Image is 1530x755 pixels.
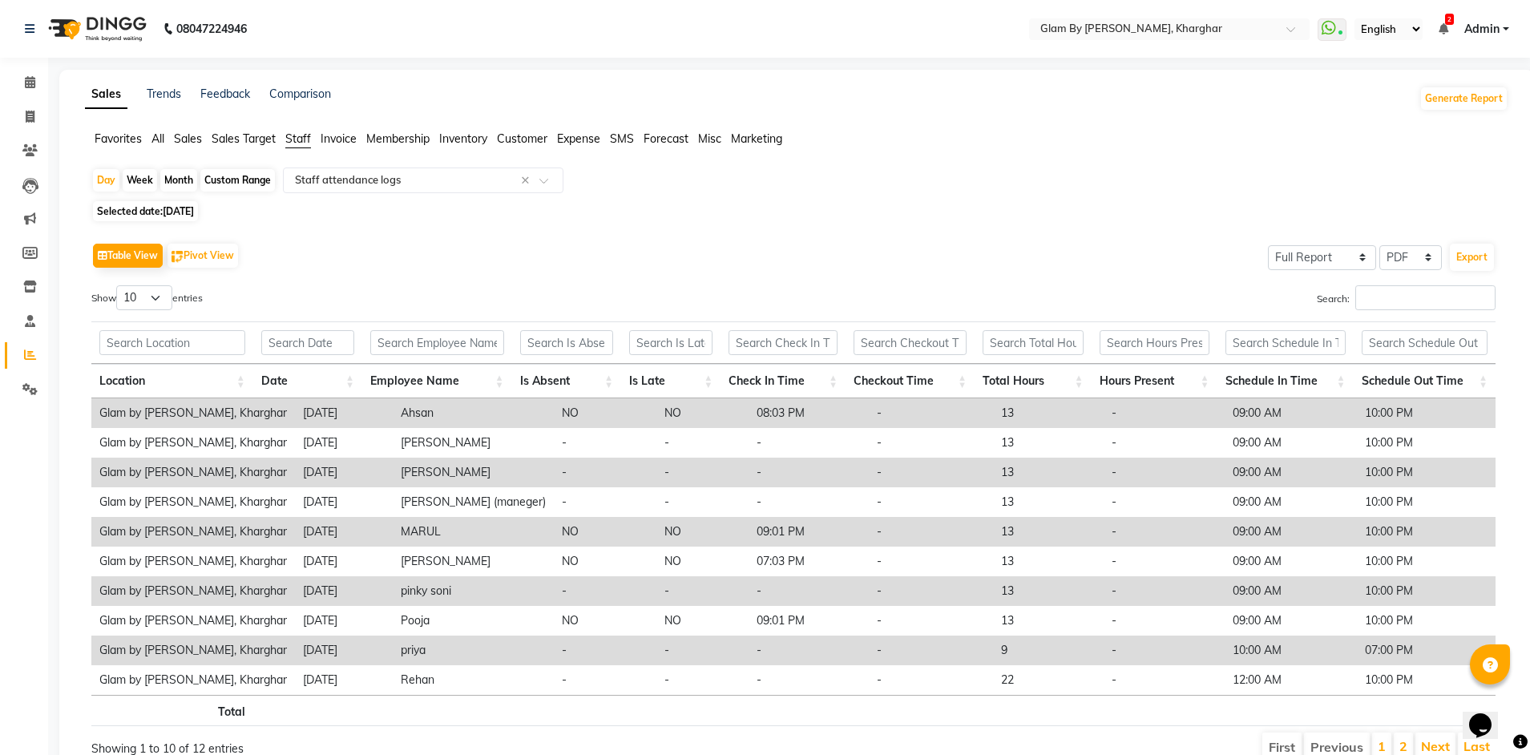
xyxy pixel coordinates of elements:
span: Membership [366,131,430,146]
td: - [869,636,993,665]
td: 10:00 PM [1357,458,1496,487]
th: Employee Name: activate to sort column ascending [362,364,511,398]
td: - [554,487,656,517]
th: Hours Present: activate to sort column ascending [1092,364,1217,398]
td: [DATE] [295,547,393,576]
td: - [869,665,993,695]
label: Search: [1317,285,1496,310]
td: 13 [993,576,1104,606]
td: - [656,576,749,606]
th: Total Hours: activate to sort column ascending [975,364,1092,398]
img: logo [41,6,151,51]
td: 10:00 PM [1357,665,1496,695]
td: - [554,636,656,665]
td: - [554,665,656,695]
a: Last [1463,738,1490,754]
td: 13 [993,517,1104,547]
button: Pivot View [168,244,238,268]
span: Forecast [644,131,688,146]
td: priya [393,636,554,665]
th: Date: activate to sort column ascending [253,364,362,398]
input: Search Date [261,330,354,355]
td: [DATE] [295,487,393,517]
span: Customer [497,131,547,146]
td: Glam by [PERSON_NAME], Kharghar [91,458,295,487]
input: Search Total Hours [983,330,1084,355]
span: Selected date: [93,201,198,221]
button: Table View [93,244,163,268]
th: Checkout Time: activate to sort column ascending [846,364,975,398]
td: 22 [993,665,1104,695]
td: - [1104,398,1224,428]
input: Search Hours Present [1100,330,1209,355]
select: Showentries [116,285,172,310]
span: [DATE] [163,205,194,217]
td: Rehan [393,665,554,695]
input: Search Employee Name [370,330,503,355]
td: 09:01 PM [749,606,869,636]
td: [DATE] [295,636,393,665]
span: Marketing [731,131,782,146]
span: Inventory [439,131,487,146]
img: pivot.png [172,251,184,263]
div: Day [93,169,119,192]
td: Glam by [PERSON_NAME], Kharghar [91,576,295,606]
td: - [749,458,869,487]
td: - [1104,458,1224,487]
td: - [656,665,749,695]
span: Expense [557,131,600,146]
td: 09:01 PM [749,517,869,547]
td: - [656,458,749,487]
td: - [1104,428,1224,458]
td: NO [554,398,656,428]
td: [DATE] [295,576,393,606]
th: Is Absent: activate to sort column ascending [512,364,621,398]
td: - [554,428,656,458]
td: NO [554,606,656,636]
td: 13 [993,547,1104,576]
th: Total [91,695,253,726]
a: 2 [1439,22,1448,36]
td: 12:00 AM [1225,665,1357,695]
td: - [1104,576,1224,606]
span: 2 [1445,14,1454,25]
td: 10:00 PM [1357,576,1496,606]
span: All [151,131,164,146]
td: Glam by [PERSON_NAME], Kharghar [91,665,295,695]
td: Glam by [PERSON_NAME], Kharghar [91,517,295,547]
div: Custom Range [200,169,275,192]
td: 13 [993,606,1104,636]
td: - [869,606,993,636]
div: Month [160,169,197,192]
td: 08:03 PM [749,398,869,428]
div: Week [123,169,157,192]
td: - [656,487,749,517]
span: Misc [698,131,721,146]
td: - [869,487,993,517]
td: 13 [993,487,1104,517]
button: Export [1450,244,1494,271]
td: Glam by [PERSON_NAME], Kharghar [91,606,295,636]
th: Schedule Out Time: activate to sort column ascending [1354,364,1496,398]
td: 10:00 PM [1357,606,1496,636]
span: Favorites [95,131,142,146]
td: Pooja [393,606,554,636]
input: Search Schedule In Time [1225,330,1346,355]
td: pinky soni [393,576,554,606]
label: Show entries [91,285,203,310]
td: 09:00 AM [1225,487,1357,517]
input: Search: [1355,285,1496,310]
td: [PERSON_NAME] [393,458,554,487]
td: - [749,576,869,606]
td: - [554,576,656,606]
td: - [1104,606,1224,636]
td: NO [656,606,749,636]
td: NO [656,398,749,428]
td: - [869,428,993,458]
td: [DATE] [295,517,393,547]
td: 09:00 AM [1225,428,1357,458]
td: 09:00 AM [1225,547,1357,576]
td: Glam by [PERSON_NAME], Kharghar [91,547,295,576]
td: - [656,636,749,665]
td: Glam by [PERSON_NAME], Kharghar [91,398,295,428]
